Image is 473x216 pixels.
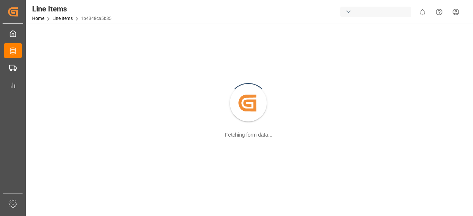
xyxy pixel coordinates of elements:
button: Help Center [431,4,448,20]
div: Fetching form data... [225,131,272,139]
button: show 0 new notifications [414,4,431,20]
a: Line Items [52,16,73,21]
div: Line Items [32,3,112,14]
a: Home [32,16,44,21]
